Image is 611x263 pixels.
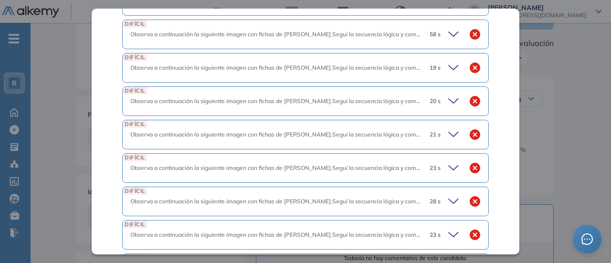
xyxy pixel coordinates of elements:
[123,254,147,261] span: DIFÍCIL
[123,87,147,94] span: DIFÍCIL
[123,120,147,127] span: DIFÍCIL
[430,231,441,239] span: 23 s
[430,30,441,39] span: 58 s
[123,221,147,228] span: DIFÍCIL
[430,197,441,206] span: 28 s
[430,97,441,105] span: 20 s
[430,63,441,72] span: 19 s
[430,130,441,139] span: 21 s
[123,187,147,194] span: DIFÍCIL
[430,164,441,172] span: 23 s
[123,154,147,161] span: DIFÍCIL
[123,20,147,27] span: DIFÍCIL
[123,53,147,61] span: DIFÍCIL
[581,233,593,245] span: message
